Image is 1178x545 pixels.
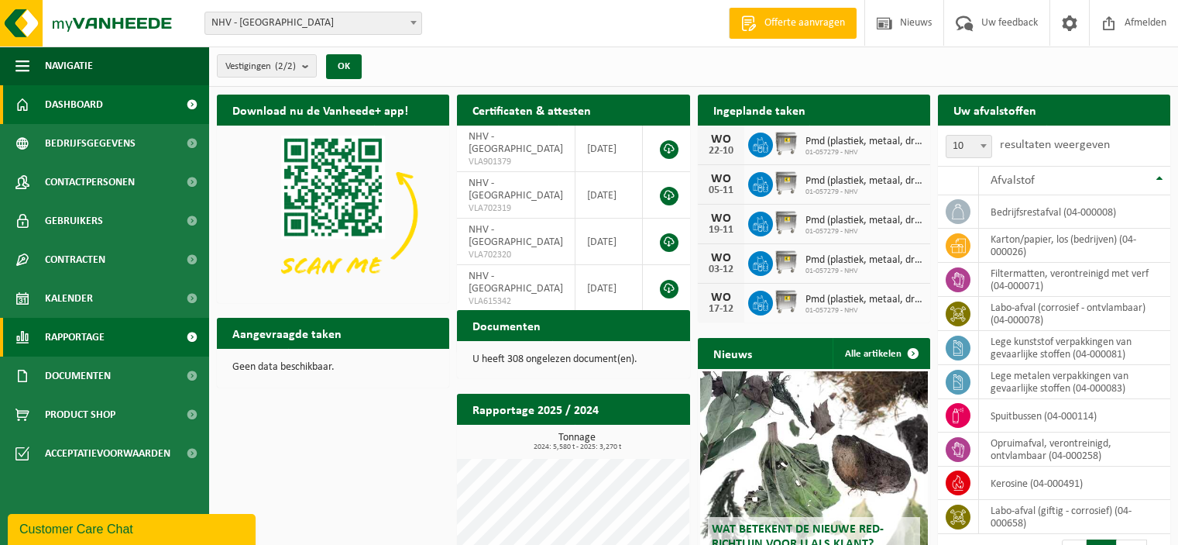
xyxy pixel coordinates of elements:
[946,136,991,157] span: 10
[706,304,737,315] div: 17-12
[45,318,105,357] span: Rapportage
[979,467,1170,500] td: kerosine (04-000491)
[45,279,93,318] span: Kalender
[805,227,922,236] span: 01-057279 - NHV
[706,146,737,157] div: 22-10
[833,338,929,369] a: Alle artikelen
[706,252,737,264] div: WO
[706,291,737,304] div: WO
[469,249,563,261] span: VLA702320
[805,175,922,188] span: Pmd (plastiek, metaal, drankkartons) (bedrijven)
[575,126,643,172] td: [DATE]
[465,443,689,451] span: 2024: 5,580 t - 2025: 3,270 t
[45,85,103,124] span: Dashboard
[729,8,857,39] a: Offerte aanvragen
[469,224,563,248] span: NHV - [GEOGRAPHIC_DATA]
[979,297,1170,331] td: labo-afval (corrosief - ontvlambaar) (04-000078)
[45,357,111,395] span: Documenten
[979,195,1170,229] td: bedrijfsrestafval (04-000008)
[698,338,768,368] h2: Nieuws
[326,54,362,79] button: OK
[45,240,105,279] span: Contracten
[805,294,922,306] span: Pmd (plastiek, metaal, drankkartons) (bedrijven)
[805,148,922,157] span: 01-057279 - NHV
[45,124,136,163] span: Bedrijfsgegevens
[217,126,449,300] img: Download de VHEPlus App
[805,267,922,276] span: 01-057279 - NHV
[217,54,317,78] button: Vestigingen(2/2)
[979,263,1170,297] td: filtermatten, verontreinigd met verf (04-000071)
[979,229,1170,263] td: karton/papier, los (bedrijven) (04-000026)
[575,265,643,312] td: [DATE]
[773,288,799,315] img: WB-1100-GAL-GY-02
[457,394,614,424] h2: Rapportage 2025 / 2024
[938,95,1052,125] h2: Uw afvalstoffen
[979,331,1170,365] td: lege kunststof verpakkingen van gevaarlijke stoffen (04-000081)
[469,271,563,295] span: NHV - [GEOGRAPHIC_DATA]
[469,178,563,202] span: NHV - [GEOGRAPHIC_DATA]
[706,225,737,236] div: 19-11
[979,365,1170,399] td: lege metalen verpakkingen van gevaarlijke stoffen (04-000083)
[469,295,563,308] span: VLA615342
[698,95,821,125] h2: Ingeplande taken
[217,95,424,125] h2: Download nu de Vanheede+ app!
[805,136,922,148] span: Pmd (plastiek, metaal, drankkartons) (bedrijven)
[225,55,296,78] span: Vestigingen
[805,215,922,227] span: Pmd (plastiek, metaal, drankkartons) (bedrijven)
[469,156,563,168] span: VLA901379
[706,264,737,275] div: 03-12
[472,354,674,365] p: U heeft 308 ongelezen document(en).
[946,135,992,158] span: 10
[706,212,737,225] div: WO
[805,306,922,316] span: 01-057279 - NHV
[1000,139,1110,151] label: resultaten weergeven
[232,362,434,373] p: Geen data beschikbaar.
[45,395,115,434] span: Product Shop
[465,433,689,451] h3: Tonnage
[575,219,643,265] td: [DATE]
[805,188,922,197] span: 01-057279 - NHV
[991,174,1035,187] span: Afvalstof
[217,318,357,348] h2: Aangevraagde taken
[761,16,849,31] span: Offerte aanvragen
[706,173,737,185] div: WO
[457,310,556,340] h2: Documenten
[979,399,1170,433] td: spuitbussen (04-000114)
[457,95,606,125] h2: Certificaten & attesten
[205,12,421,34] span: NHV - OOSTENDE
[773,170,799,196] img: WB-1100-GAL-GY-02
[706,133,737,146] div: WO
[45,202,103,240] span: Gebruikers
[979,433,1170,467] td: opruimafval, verontreinigd, ontvlambaar (04-000258)
[773,249,799,275] img: WB-1100-GAL-GY-02
[8,511,259,545] iframe: chat widget
[979,500,1170,534] td: labo-afval (giftig - corrosief) (04-000658)
[773,209,799,236] img: WB-1100-GAL-GY-02
[45,163,135,202] span: Contactpersonen
[275,61,296,71] count: (2/2)
[575,424,689,455] a: Bekijk rapportage
[204,12,422,35] span: NHV - OOSTENDE
[45,434,170,473] span: Acceptatievoorwaarden
[575,172,643,219] td: [DATE]
[469,202,563,215] span: VLA702319
[469,131,563,155] span: NHV - [GEOGRAPHIC_DATA]
[45,47,93,85] span: Navigatie
[706,185,737,196] div: 05-11
[805,254,922,267] span: Pmd (plastiek, metaal, drankkartons) (bedrijven)
[773,130,799,157] img: WB-1100-GAL-GY-02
